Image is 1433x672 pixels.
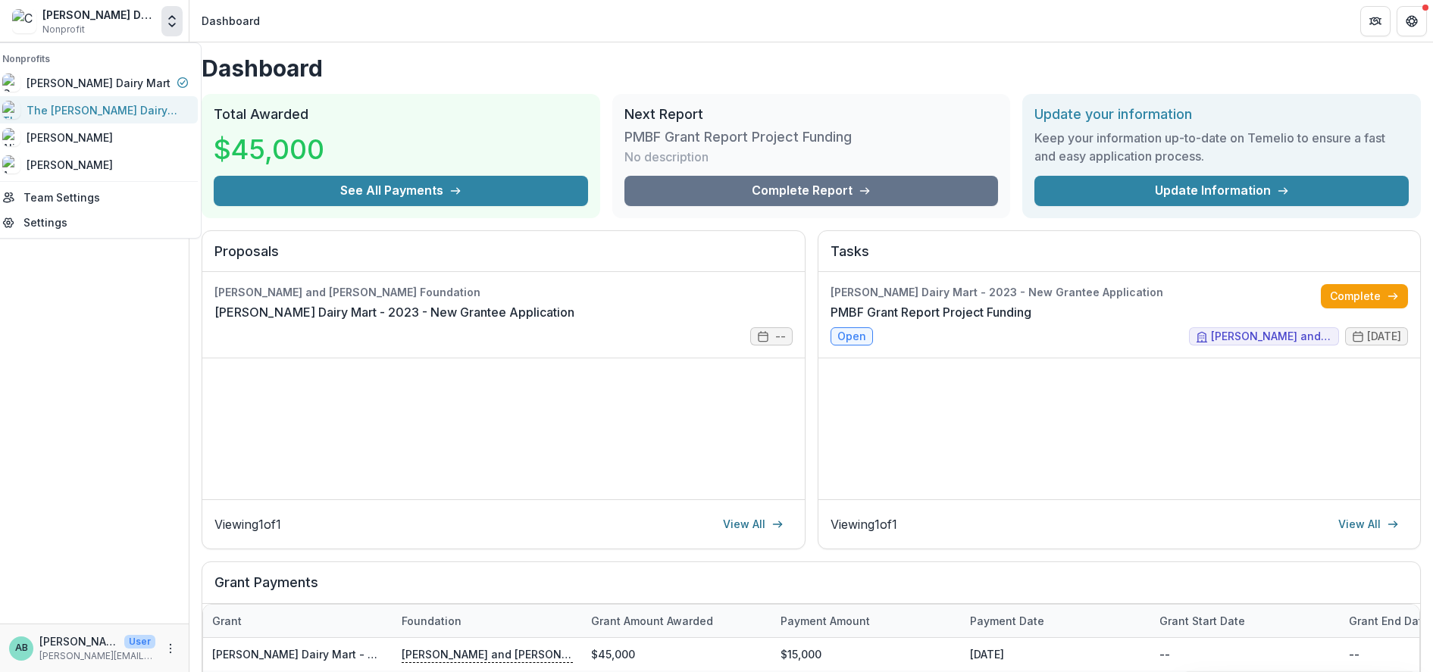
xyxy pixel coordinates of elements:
h1: Dashboard [202,55,1421,82]
div: -- [1150,638,1340,670]
div: Payment date [961,613,1053,629]
nav: breadcrumb [196,10,266,32]
div: Dashboard [202,13,260,29]
div: Foundation [393,605,582,637]
h2: Next Report [624,106,999,123]
p: No description [624,148,709,166]
a: Update Information [1034,176,1409,206]
div: Payment Amount [771,613,879,629]
h2: Total Awarded [214,106,588,123]
button: Get Help [1397,6,1427,36]
div: [DATE] [961,638,1150,670]
div: Grant start date [1150,613,1254,629]
a: View All [1329,512,1408,536]
h3: Keep your information up-to-date on Temelio to ensure a fast and easy application process. [1034,129,1409,165]
div: Payment Amount [771,605,961,637]
a: View All [714,512,793,536]
p: [PERSON_NAME][EMAIL_ADDRESS][DOMAIN_NAME] [39,649,155,663]
h3: $45,000 [214,129,327,170]
div: Grant start date [1150,605,1340,637]
div: [PERSON_NAME] Dairy Mart [42,7,155,23]
p: [PERSON_NAME] and [PERSON_NAME] Foundation [402,645,573,662]
button: See All Payments [214,176,588,206]
a: Complete Report [624,176,999,206]
button: More [161,639,180,658]
h2: Grant Payments [214,574,1408,603]
div: Grant amount awarded [582,605,771,637]
p: Viewing 1 of 1 [214,515,281,533]
button: Open entity switcher [161,6,183,36]
p: User [124,635,155,649]
p: [PERSON_NAME] [39,633,118,649]
div: Payment date [961,605,1150,637]
h3: PMBF Grant Report Project Funding [624,129,852,145]
h2: Tasks [831,243,1409,272]
div: Grant [203,613,251,629]
div: Grant amount awarded [582,613,722,629]
p: Viewing 1 of 1 [831,515,897,533]
a: [PERSON_NAME] Dairy Mart - 2023 - New Grantee Application [212,648,540,661]
button: Partners [1360,6,1391,36]
div: Grant [203,605,393,637]
div: $15,000 [771,638,961,670]
span: Nonprofit [42,23,85,36]
h2: Proposals [214,243,793,272]
a: PMBF Grant Report Project Funding [831,303,1031,321]
a: Complete [1321,284,1408,308]
img: Crenshaw Dairy Mart [12,9,36,33]
div: Foundation [393,613,471,629]
a: [PERSON_NAME] Dairy Mart - 2023 - New Grantee Application [214,303,574,321]
h2: Update your information [1034,106,1409,123]
div: $45,000 [582,638,771,670]
div: Ashley Blakeney [15,643,28,653]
